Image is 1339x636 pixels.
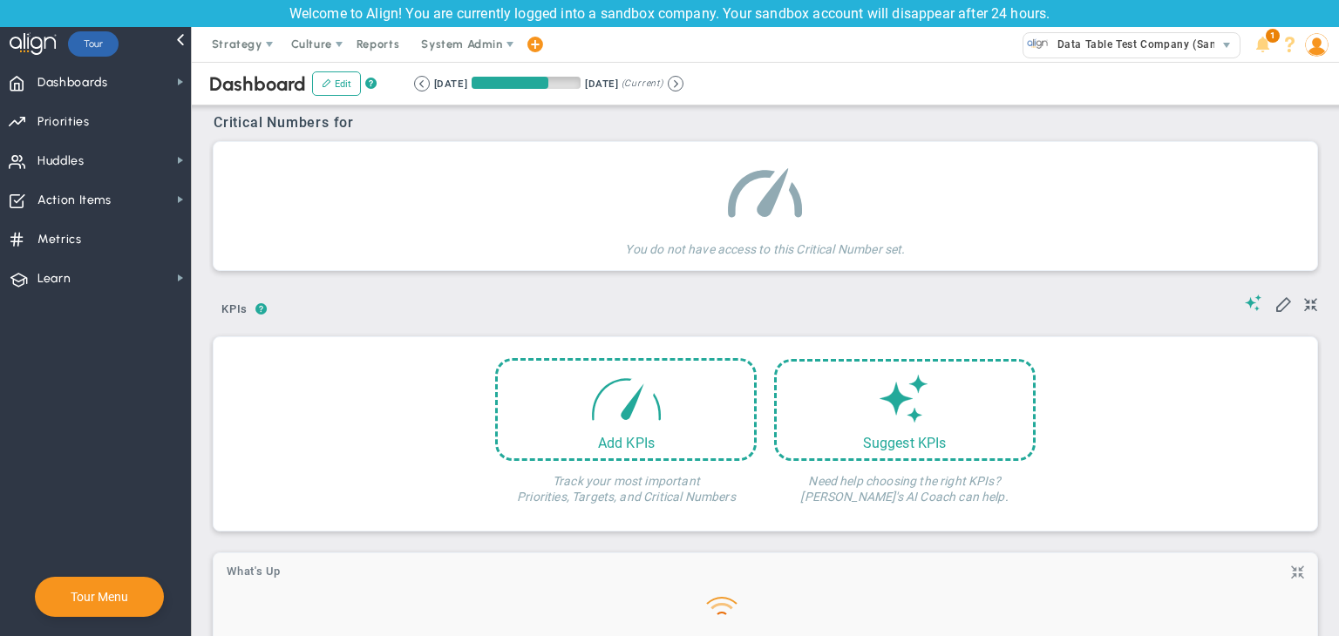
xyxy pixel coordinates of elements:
[37,64,108,101] span: Dashboards
[212,37,262,51] span: Strategy
[777,435,1033,451] div: Suggest KPIs
[37,143,85,179] span: Huddles
[421,37,502,51] span: System Admin
[498,435,754,451] div: Add KPIs
[348,27,409,62] span: Reports
[1027,33,1049,55] img: 33584.Company.photo
[214,295,255,326] button: KPIs
[1249,27,1276,62] li: Announcements
[585,76,618,91] div: [DATE]
[37,104,90,140] span: Priorities
[1245,294,1262,311] span: Suggestions (AI Feature)
[434,76,467,91] div: [DATE]
[1276,27,1303,62] li: Help & Frequently Asked Questions (FAQ)
[622,76,663,91] span: (Current)
[37,182,112,219] span: Action Items
[1049,33,1246,56] span: Data Table Test Company (Sandbox)
[1274,294,1292,312] span: Edit My KPIs
[1305,33,1329,57] img: 64089.Person.photo
[774,461,1036,504] h4: Need help choosing the right KPIs? [PERSON_NAME]'s AI Coach can help.
[65,589,133,605] button: Tour Menu
[214,295,255,323] span: KPIs
[291,37,332,51] span: Culture
[472,77,581,89] div: Period Progress: 70% Day 63 of 90 with 27 remaining.
[37,260,71,297] span: Learn
[668,76,683,91] button: Go to next period
[214,114,358,131] span: Critical Numbers for
[209,72,306,96] span: Dashboard
[1214,33,1240,58] span: select
[495,461,757,504] h4: Track your most important Priorities, Targets, and Critical Numbers
[625,229,905,257] h4: You do not have access to this Critical Number set.
[37,221,82,258] span: Metrics
[414,76,430,91] button: Go to previous period
[1266,29,1280,43] span: 1
[312,71,361,96] button: Edit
